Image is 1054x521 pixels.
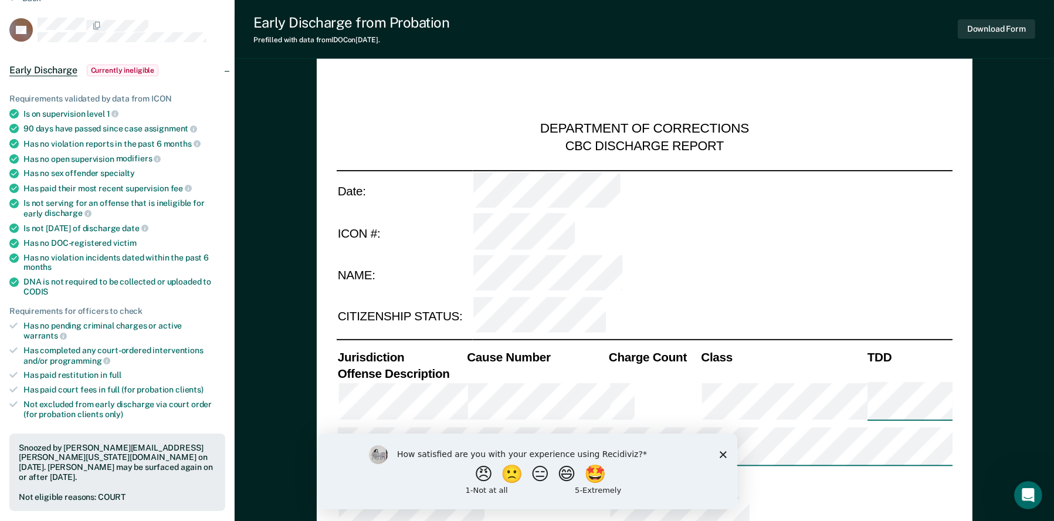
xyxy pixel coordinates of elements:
span: months [164,139,201,148]
td: ICON #: [337,212,472,254]
span: Currently ineligible [87,65,159,76]
span: warrants [23,331,67,340]
div: DEPARTMENT OF CORRECTIONS [540,120,748,137]
th: Cause Number [466,349,608,365]
span: assignment [144,124,197,133]
div: Requirements for officers to check [9,306,225,316]
span: date [122,224,148,233]
div: Has paid their most recent supervision [23,183,225,194]
div: Has paid restitution in [23,370,225,380]
div: Has no DOC-registered [23,238,225,248]
button: Download Form [958,19,1035,39]
span: clients) [175,385,204,394]
iframe: Survey by Kim from Recidiviz [317,434,737,509]
span: full [109,370,121,380]
td: NAME: [337,254,472,296]
th: Charge Count [608,349,700,365]
th: Jurisdiction [337,349,466,365]
div: Not eligible reasons: COURT [19,492,216,502]
div: Snoozed by [PERSON_NAME][EMAIL_ADDRESS][PERSON_NAME][US_STATE][DOMAIN_NAME] on [DATE]. [PERSON_NA... [19,443,216,482]
div: Prefilled with data from IDOC on [DATE] . [253,36,450,44]
div: Has completed any court-ordered interventions and/or [23,346,225,366]
div: Is not [DATE] of discharge [23,223,225,234]
th: Class [700,349,866,365]
span: months [23,262,52,272]
span: only) [105,410,123,419]
th: TDD [866,349,953,365]
span: modifiers [116,154,161,163]
th: Offense Description [337,365,466,381]
div: Has paid court fees in full (for probation [23,385,225,395]
span: Early Discharge [9,65,77,76]
td: CITIZENSHIP STATUS: [337,296,472,337]
div: Not excluded from early discharge via court order (for probation clients [23,400,225,419]
div: CBC DISCHARGE REPORT [565,138,724,154]
div: Has no sex offender [23,168,225,178]
span: fee [171,184,192,193]
div: 90 days have passed since case [23,123,225,134]
div: DNA is not required to be collected or uploaded to [23,277,225,297]
span: CODIS [23,287,48,296]
span: specialty [100,168,135,178]
div: Has no violation reports in the past 6 [23,138,225,149]
span: discharge [45,208,91,218]
div: Is not serving for an offense that is ineligible for early [23,198,225,218]
span: victim [113,238,137,248]
div: Early Discharge from Probation [253,14,450,31]
th: Start Date [608,480,953,496]
div: Is on supervision level [23,109,225,119]
td: Date: [337,170,472,212]
div: Has no pending criminal charges or active [23,321,225,341]
span: programming [50,356,110,366]
iframe: Intercom live chat [1014,481,1042,509]
div: Has no violation incidents dated within the past 6 [23,253,225,273]
div: Has no open supervision [23,154,225,164]
div: Requirements validated by data from ICON [9,94,225,104]
span: 1 [107,109,119,119]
